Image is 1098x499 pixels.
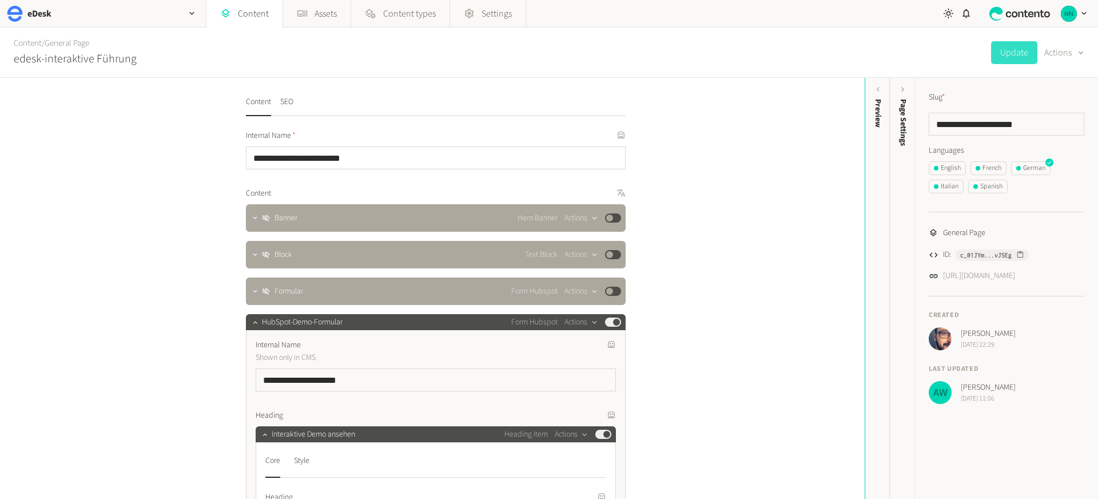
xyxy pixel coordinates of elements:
button: Actions [1044,41,1084,64]
h4: Last updated [929,364,1084,374]
span: Page Settings [897,99,909,146]
button: Update [991,41,1037,64]
div: Style [294,452,309,470]
img: Josh Angell [929,327,952,350]
img: eDesk [7,6,23,22]
span: HubSpot-Demo-Formular [262,316,343,328]
button: Actions [564,248,598,262]
span: Heading Item [504,429,548,441]
span: Internal Name [256,339,301,351]
div: Italian [934,181,958,192]
span: / [42,37,45,49]
a: Content [14,37,42,49]
button: French [970,161,1006,175]
div: Core [265,452,280,470]
span: Hero Banner [518,212,558,224]
button: Italian [929,180,964,193]
button: German [1011,161,1051,175]
button: Actions [564,284,598,298]
span: Interaktive Demo ansehen [272,429,355,441]
button: c_01JYm...vJ5Eg [956,250,1029,261]
span: Block [274,249,292,261]
h4: Created [929,310,1084,320]
img: Nikola Nikolov [1061,6,1077,22]
span: [PERSON_NAME] [961,328,1016,340]
p: Shown only in CMS [256,351,516,364]
button: Actions [564,315,598,329]
div: French [976,163,1001,173]
span: Content [246,188,271,200]
button: Spanish [968,180,1008,193]
label: Slug [929,92,945,104]
button: Actions [555,427,588,441]
div: German [1016,163,1045,173]
span: Banner [274,212,297,224]
div: Preview [872,99,884,128]
a: General Page [45,37,89,49]
span: [PERSON_NAME] [961,382,1016,394]
button: Actions [564,211,598,225]
span: Internal Name [246,130,296,142]
span: General Page [943,227,985,239]
button: Content [246,96,271,116]
button: SEO [280,96,293,116]
span: [DATE] 11:06 [961,394,1016,404]
span: Content types [383,7,436,21]
div: English [934,163,961,173]
span: Form Hubspot [511,316,558,328]
span: Heading [256,410,283,422]
h2: eDesk [27,7,51,21]
span: Settings [482,7,512,21]
span: c_01JYm...vJ5Eg [960,250,1012,260]
a: [URL][DOMAIN_NAME] [943,270,1015,282]
span: [DATE] 22:29 [961,340,1016,350]
div: Spanish [973,181,1002,192]
img: Alan Wall [929,381,952,404]
span: ID: [943,249,951,261]
span: Formular [274,286,303,298]
h2: edesk-interaktive Führung [14,50,137,68]
label: Languages [929,145,1084,157]
button: English [929,161,966,175]
span: Form Hubspot [511,286,558,298]
span: Text Block [525,249,558,261]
